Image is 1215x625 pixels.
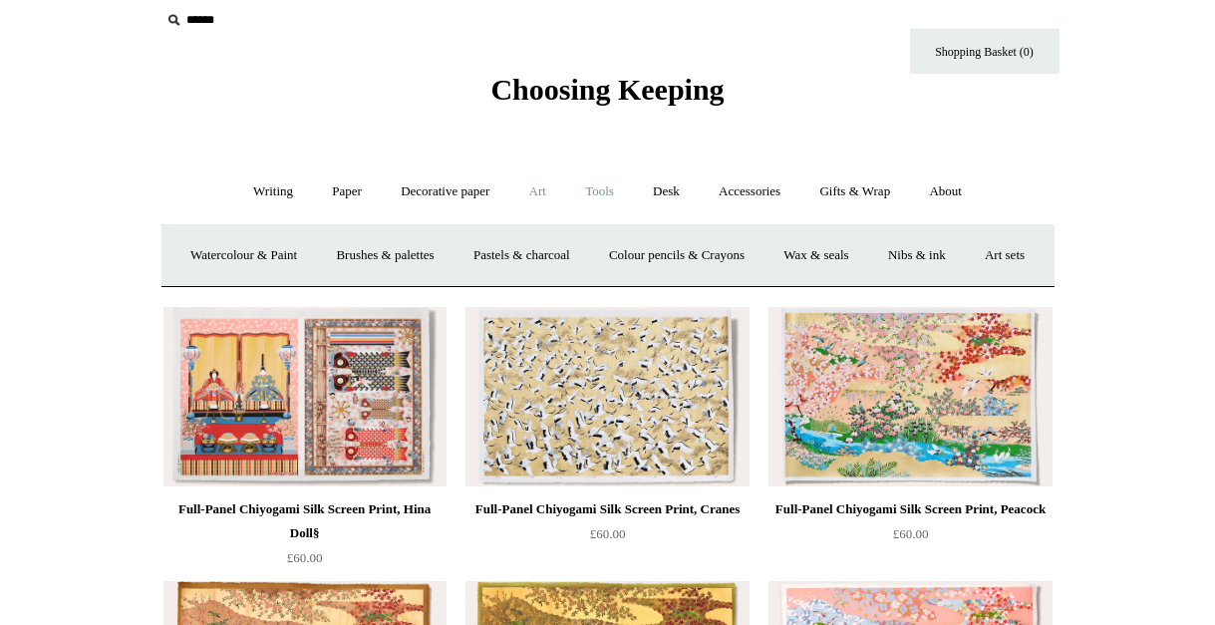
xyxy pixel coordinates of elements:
[235,165,311,218] a: Writing
[172,229,315,282] a: Watercolour & Paint
[768,497,1052,579] a: Full-Panel Chiyogami Silk Screen Print, Peacock £60.00
[590,526,626,541] span: £60.00
[287,550,323,565] span: £60.00
[470,497,744,521] div: Full-Panel Chiyogami Silk Screen Print, Cranes
[168,497,442,545] div: Full-Panel Chiyogami Silk Screen Print, Hina Doll§
[911,165,980,218] a: About
[511,165,564,218] a: Art
[768,307,1052,486] a: Full-Panel Chiyogami Silk Screen Print, Peacock Full-Panel Chiyogami Silk Screen Print, Peacock
[893,526,929,541] span: £60.00
[314,165,380,218] a: Paper
[383,165,507,218] a: Decorative paper
[456,229,588,282] a: Pastels & charcoal
[773,497,1047,521] div: Full-Panel Chiyogami Silk Screen Print, Peacock
[465,497,749,579] a: Full-Panel Chiyogami Silk Screen Print, Cranes £60.00
[701,165,798,218] a: Accessories
[635,165,698,218] a: Desk
[163,307,447,486] img: Full-Panel Chiyogami Silk Screen Print, Hina Doll§
[567,165,632,218] a: Tools
[591,229,762,282] a: Colour pencils & Crayons
[765,229,866,282] a: Wax & seals
[768,307,1052,486] img: Full-Panel Chiyogami Silk Screen Print, Peacock
[490,73,724,106] span: Choosing Keeping
[163,307,447,486] a: Full-Panel Chiyogami Silk Screen Print, Hina Doll§ Full-Panel Chiyogami Silk Screen Print, Hina D...
[801,165,908,218] a: Gifts & Wrap
[163,497,447,579] a: Full-Panel Chiyogami Silk Screen Print, Hina Doll§ £60.00
[465,307,749,486] img: Full-Panel Chiyogami Silk Screen Print, Cranes
[870,229,964,282] a: Nibs & ink
[910,29,1060,74] a: Shopping Basket (0)
[967,229,1043,282] a: Art sets
[465,307,749,486] a: Full-Panel Chiyogami Silk Screen Print, Cranes Full-Panel Chiyogami Silk Screen Print, Cranes
[490,89,724,103] a: Choosing Keeping
[318,229,452,282] a: Brushes & palettes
